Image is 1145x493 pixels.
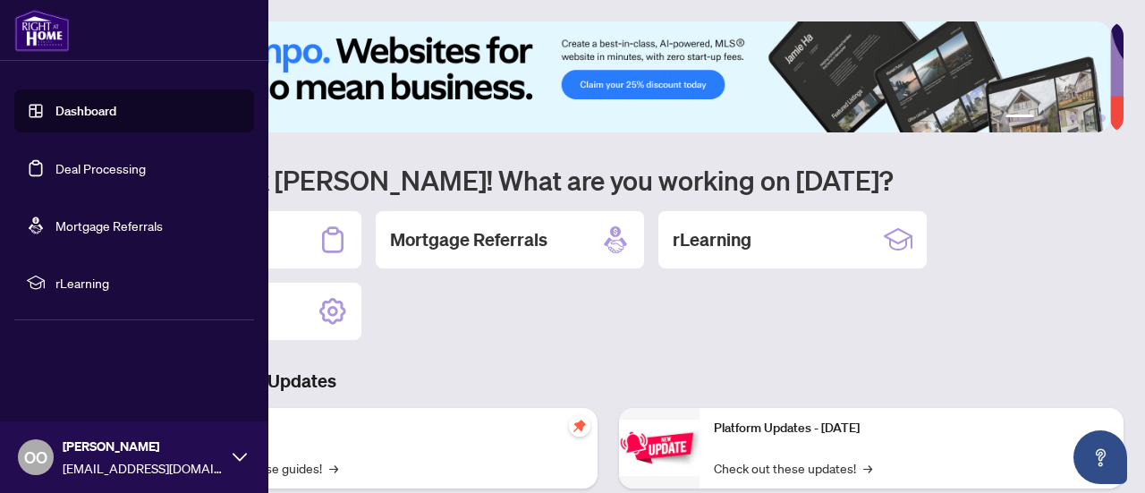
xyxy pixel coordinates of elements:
[1084,115,1091,122] button: 5
[569,415,590,437] span: pushpin
[188,419,583,438] p: Self-Help
[1098,115,1106,122] button: 6
[863,458,872,478] span: →
[55,160,146,176] a: Deal Processing
[1041,115,1048,122] button: 2
[93,369,1124,394] h3: Brokerage & Industry Updates
[63,437,224,456] span: [PERSON_NAME]
[63,458,224,478] span: [EMAIL_ADDRESS][DOMAIN_NAME]
[619,420,700,476] img: Platform Updates - June 23, 2025
[1073,430,1127,484] button: Open asap
[673,227,751,252] h2: rLearning
[390,227,547,252] h2: Mortgage Referrals
[93,163,1124,197] h1: Welcome back [PERSON_NAME]! What are you working on [DATE]?
[55,217,163,234] a: Mortgage Referrals
[329,458,338,478] span: →
[1005,115,1034,122] button: 1
[714,419,1109,438] p: Platform Updates - [DATE]
[93,21,1110,132] img: Slide 0
[55,103,116,119] a: Dashboard
[714,458,872,478] a: Check out these updates!→
[24,445,47,470] span: OO
[1056,115,1063,122] button: 3
[1070,115,1077,122] button: 4
[55,273,242,293] span: rLearning
[14,9,70,52] img: logo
